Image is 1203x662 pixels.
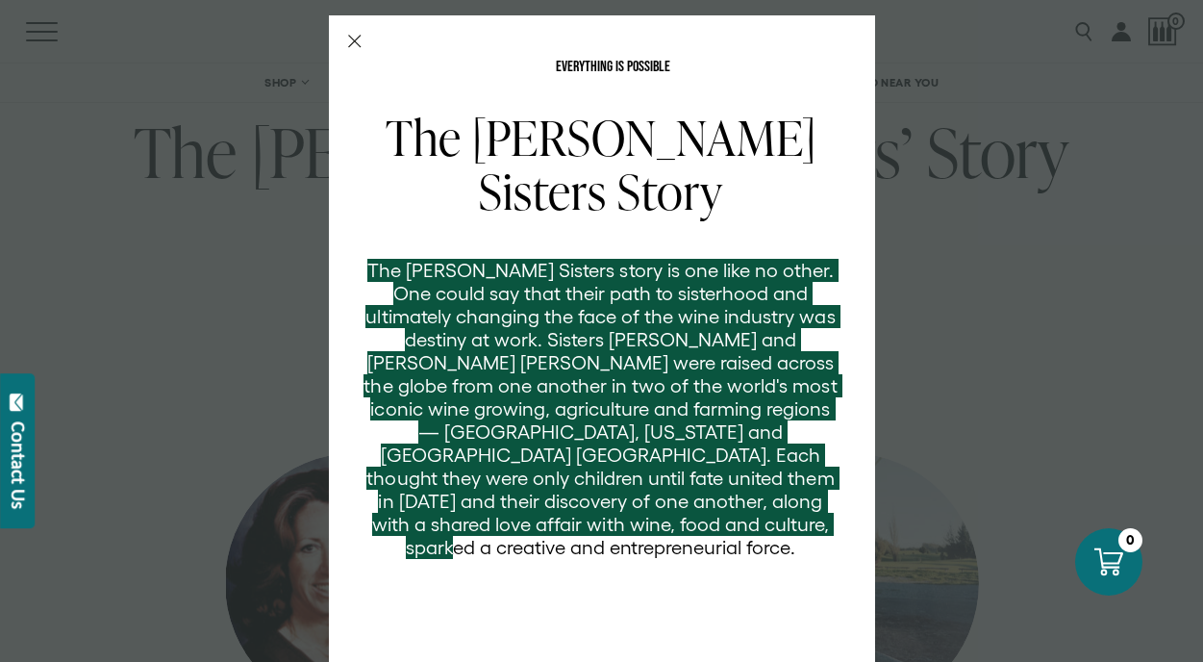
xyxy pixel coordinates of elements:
div: Contact Us [9,421,28,509]
p: The [PERSON_NAME] Sisters story is one like no other. One could say that their path to sisterhood... [363,259,839,559]
p: EVERYTHING IS POSSIBLE [363,60,863,75]
button: Close Modal [348,35,362,48]
h2: The [PERSON_NAME] Sisters Story [363,111,839,218]
div: 0 [1118,528,1142,552]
